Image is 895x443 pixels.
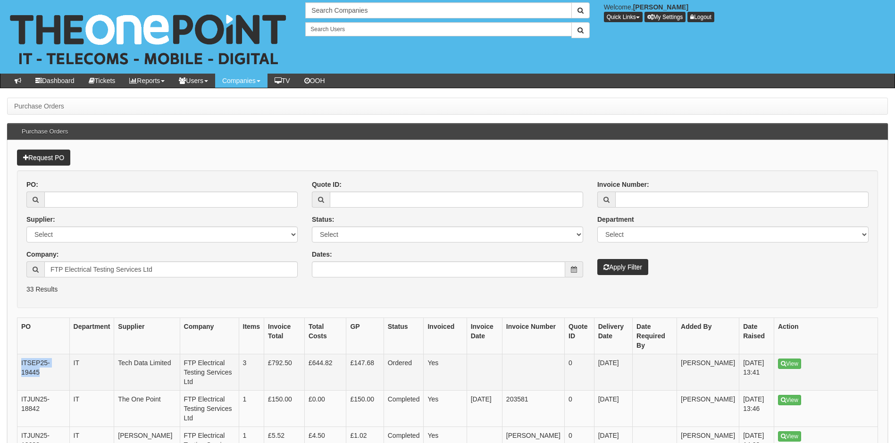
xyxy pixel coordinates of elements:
[69,354,114,391] td: IT
[739,354,774,391] td: [DATE] 13:41
[264,354,305,391] td: £792.50
[268,74,297,88] a: TV
[122,74,172,88] a: Reports
[467,391,502,427] td: [DATE]
[69,318,114,354] th: Department
[774,318,878,354] th: Action
[114,354,180,391] td: Tech Data Limited
[424,354,467,391] td: Yes
[305,22,571,36] input: Search Users
[215,74,268,88] a: Companies
[304,391,346,427] td: £0.00
[26,215,55,224] label: Supplier:
[82,74,123,88] a: Tickets
[565,391,594,427] td: 0
[180,318,239,354] th: Company
[597,180,649,189] label: Invoice Number:
[304,354,346,391] td: £644.82
[644,12,686,22] a: My Settings
[739,391,774,427] td: [DATE] 13:46
[172,74,215,88] a: Users
[384,391,424,427] td: Completed
[597,2,895,22] div: Welcome,
[26,180,38,189] label: PO:
[114,391,180,427] td: The One Point
[305,2,571,18] input: Search Companies
[424,391,467,427] td: Yes
[467,318,502,354] th: Invoice Date
[384,318,424,354] th: Status
[17,391,70,427] td: ITJUN25-18842
[778,431,801,442] a: View
[297,74,332,88] a: OOH
[346,391,384,427] td: £150.00
[677,354,739,391] td: [PERSON_NAME]
[180,391,239,427] td: FTP Electrical Testing Services Ltd
[565,354,594,391] td: 0
[677,318,739,354] th: Added By
[312,180,342,189] label: Quote ID:
[677,391,739,427] td: [PERSON_NAME]
[346,354,384,391] td: £147.68
[594,354,632,391] td: [DATE]
[17,150,70,166] a: Request PO
[180,354,239,391] td: FTP Electrical Testing Services Ltd
[778,395,801,405] a: View
[304,318,346,354] th: Total Costs
[17,318,70,354] th: PO
[565,318,594,354] th: Quote ID
[739,318,774,354] th: Date Raised
[604,12,643,22] button: Quick Links
[312,250,332,259] label: Dates:
[633,3,688,11] b: [PERSON_NAME]
[17,124,73,140] h3: Purchase Orders
[26,250,59,259] label: Company:
[28,74,82,88] a: Dashboard
[14,101,64,111] li: Purchase Orders
[597,259,648,275] button: Apply Filter
[239,391,264,427] td: 1
[346,318,384,354] th: GP
[384,354,424,391] td: Ordered
[17,354,70,391] td: ITSEP25-19445
[597,215,634,224] label: Department
[687,12,714,22] a: Logout
[264,318,305,354] th: Invoice Total
[594,391,632,427] td: [DATE]
[594,318,632,354] th: Delivery Date
[778,359,801,369] a: View
[502,391,564,427] td: 203581
[424,318,467,354] th: Invoiced
[264,391,305,427] td: £150.00
[502,318,564,354] th: Invoice Number
[633,318,677,354] th: Date Required By
[26,284,869,294] p: 33 Results
[239,354,264,391] td: 3
[239,318,264,354] th: Items
[114,318,180,354] th: Supplier
[69,391,114,427] td: IT
[312,215,334,224] label: Status:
